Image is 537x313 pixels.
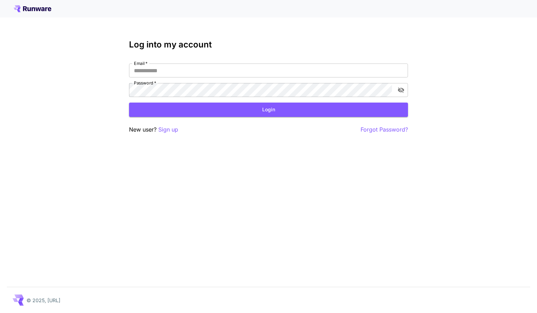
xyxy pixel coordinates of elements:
p: © 2025, [URL] [27,297,60,304]
button: Forgot Password? [361,125,408,134]
h3: Log into my account [129,40,408,50]
label: Email [134,60,148,66]
button: toggle password visibility [395,84,407,96]
button: Login [129,103,408,117]
button: Sign up [158,125,178,134]
label: Password [134,80,156,86]
p: New user? [129,125,178,134]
